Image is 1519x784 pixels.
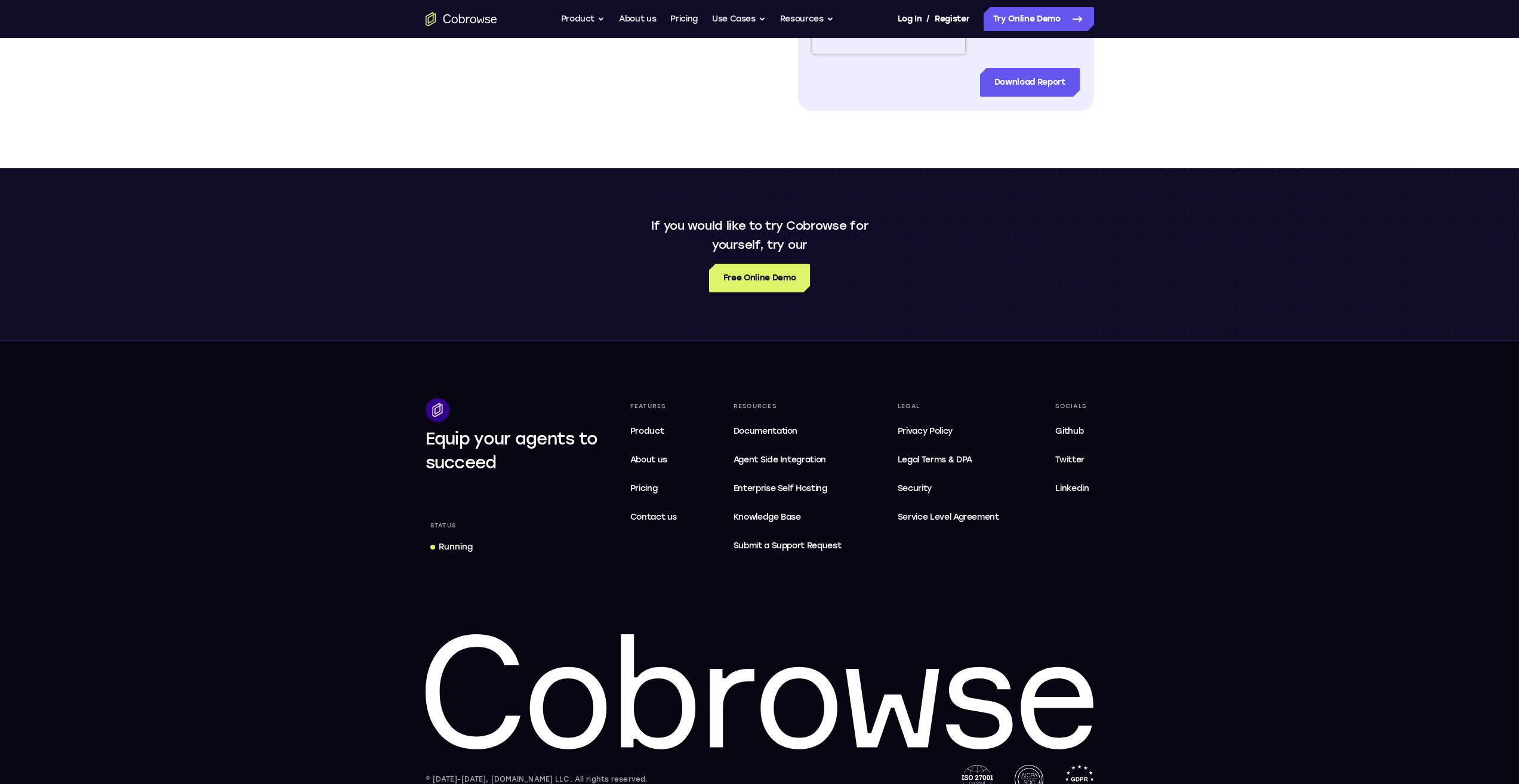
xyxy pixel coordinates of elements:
[439,541,473,553] div: Running
[980,68,1080,97] input: Download Report
[729,505,846,529] a: Knowledge Base
[898,483,932,493] span: Security
[734,481,842,496] span: Enterprise Self Hosting
[1050,477,1093,501] a: Linkedin
[729,398,846,415] div: Resources
[780,7,834,31] button: Resources
[898,426,953,436] span: Privacy Policy
[626,398,682,415] div: Features
[926,12,930,26] span: /
[1050,448,1093,472] a: Twitter
[893,505,1004,529] a: Service Level Agreement
[898,455,972,465] span: Legal Terms & DPA
[1055,483,1089,493] span: Linkedin
[729,419,846,443] a: Documentation
[630,512,677,522] span: Contact us
[893,398,1004,415] div: Legal
[561,7,605,31] button: Product
[630,455,667,465] span: About us
[426,428,598,473] span: Equip your agents to succeed
[426,517,461,534] div: Status
[898,7,922,31] a: Log In
[898,510,999,524] span: Service Level Agreement
[626,448,682,472] a: About us
[893,448,1004,472] a: Legal Terms & DPA
[626,477,682,501] a: Pricing
[630,483,658,493] span: Pricing
[734,512,801,522] span: Knowledge Base
[1050,398,1093,415] div: Socials
[935,7,969,31] a: Register
[984,7,1094,31] a: Try Online Demo
[1050,419,1093,443] a: Github
[712,7,766,31] button: Use Cases
[630,426,664,436] span: Product
[426,12,497,26] a: Go to the home page
[426,536,477,558] a: Running
[729,448,846,472] a: Agent Side Integration
[1055,426,1083,436] span: Github
[729,534,846,558] a: Submit a Support Request
[709,264,810,292] a: Free Online Demo
[893,419,1004,443] a: Privacy Policy
[670,7,698,31] a: Pricing
[893,477,1004,501] a: Security
[619,7,656,31] a: About us
[734,426,797,436] span: Documentation
[1055,455,1084,465] span: Twitter
[734,539,842,553] span: Submit a Support Request
[734,453,842,467] span: Agent Side Integration
[729,477,846,501] a: Enterprise Self Hosting
[645,216,874,254] p: If you would like to try Cobrowse for yourself, try our
[626,505,682,529] a: Contact us
[626,419,682,443] a: Product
